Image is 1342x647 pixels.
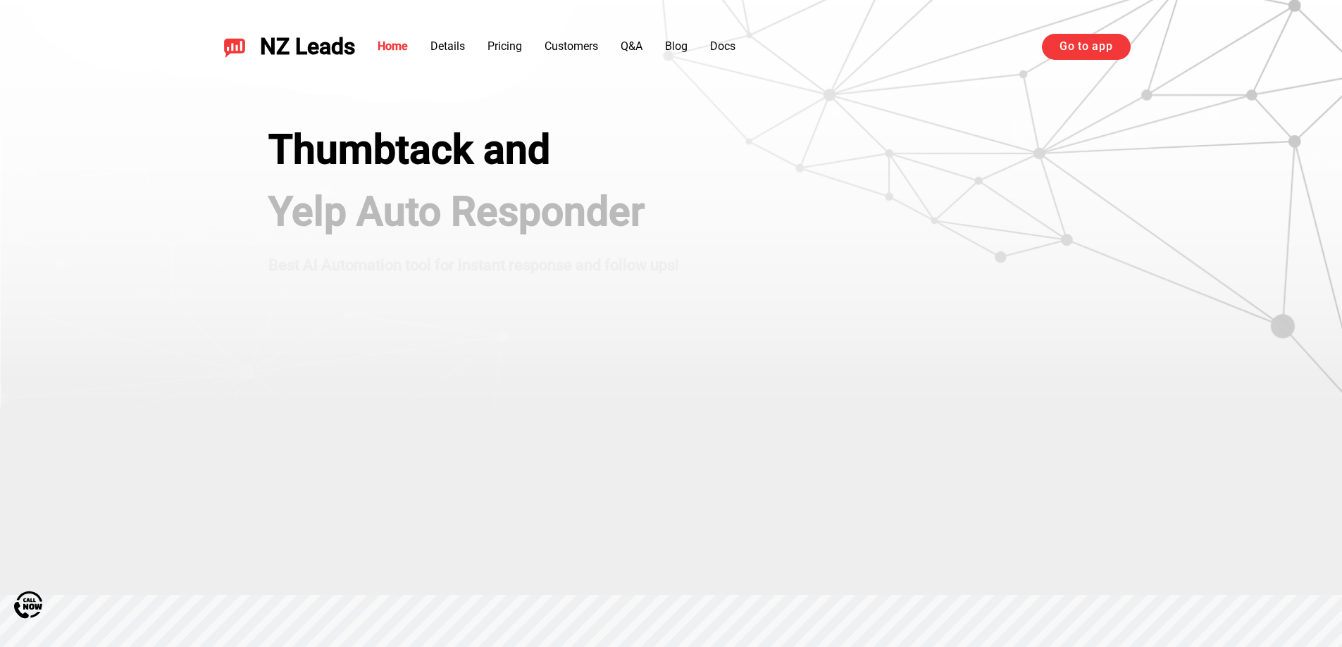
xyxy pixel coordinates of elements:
[14,591,42,619] img: Call Now
[268,256,679,274] strong: Best AI Automation tool for instant response and follow ups!
[260,34,355,60] span: NZ Leads
[268,127,679,173] div: Thumbtack and
[487,39,522,53] a: Pricing
[268,189,679,235] h1: Yelp Auto Responder
[710,39,735,53] a: Docs
[378,39,408,53] a: Home
[665,39,688,53] a: Blog
[223,35,246,58] img: NZ Leads logo
[545,39,598,53] a: Customers
[621,39,642,53] a: Q&A
[430,39,465,53] a: Details
[1042,34,1130,59] a: Go to app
